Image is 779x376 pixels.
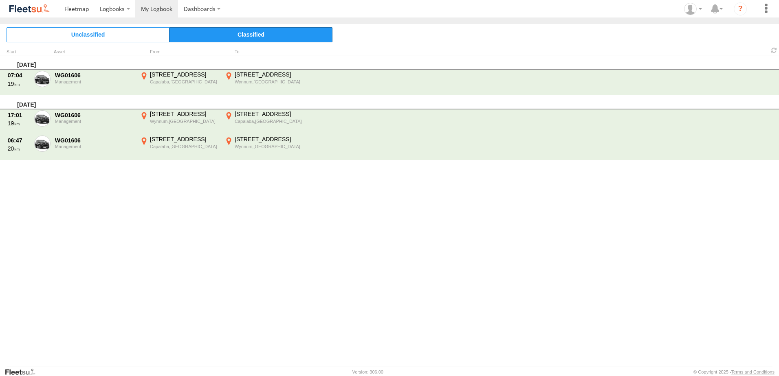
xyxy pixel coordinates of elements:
span: Click to view Unclassified Trips [7,27,169,42]
a: Terms and Conditions [731,369,775,374]
div: Management [55,119,134,124]
div: Wynnum,[GEOGRAPHIC_DATA] [235,79,304,85]
div: 19 [8,120,30,127]
div: Wynnum,[GEOGRAPHIC_DATA] [235,144,304,149]
div: Asset [54,50,135,54]
div: [STREET_ADDRESS] [150,136,219,143]
div: Capalaba,[GEOGRAPHIC_DATA] [235,118,304,124]
div: WG01606 [55,137,134,144]
span: Click to view Classified Trips [169,27,332,42]
div: [STREET_ADDRESS] [150,110,219,118]
div: 17:01 [8,111,30,119]
div: Capalaba,[GEOGRAPHIC_DATA] [150,144,219,149]
span: Refresh [769,46,779,54]
label: Click to View Event Location [223,110,305,134]
label: Click to View Event Location [139,110,220,134]
div: [STREET_ADDRESS] [235,110,304,118]
div: [STREET_ADDRESS] [150,71,219,78]
div: [STREET_ADDRESS] [235,71,304,78]
label: Click to View Event Location [139,136,220,159]
div: Version: 306.00 [352,369,383,374]
i: ? [734,2,747,15]
div: 19 [8,80,30,87]
div: WG01606 [55,111,134,119]
label: Click to View Event Location [223,136,305,159]
img: fleetsu-logo-horizontal.svg [8,3,51,14]
a: Visit our Website [4,368,42,376]
div: 07:04 [8,72,30,79]
div: [STREET_ADDRESS] [235,136,304,143]
div: © Copyright 2025 - [693,369,775,374]
div: To [223,50,305,54]
div: 20 [8,145,30,152]
div: Click to Sort [7,50,31,54]
div: Management [55,144,134,149]
div: 06:47 [8,137,30,144]
label: Click to View Event Location [223,71,305,94]
div: From [139,50,220,54]
div: Capalaba,[GEOGRAPHIC_DATA] [150,79,219,85]
label: Click to View Event Location [139,71,220,94]
div: WG01606 [55,72,134,79]
div: Dannii Lawrence [681,3,705,15]
div: Management [55,79,134,84]
div: Wynnum,[GEOGRAPHIC_DATA] [150,118,219,124]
